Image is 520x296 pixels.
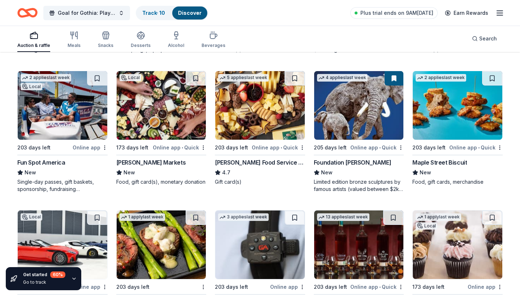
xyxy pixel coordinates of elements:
[222,168,230,177] span: 4.7
[21,74,71,82] div: 2 applies last week
[23,279,65,285] div: Go to track
[68,28,81,52] button: Meals
[50,271,65,278] div: 60 %
[478,145,480,151] span: •
[120,74,141,81] div: Local
[17,71,108,193] a: Image for Fun Spot America2 applieslast weekLocal203 days leftOnline appFun Spot AmericaNewSingle...
[379,284,381,290] span: •
[416,213,461,221] div: 1 apply last week
[317,213,369,221] div: 13 applies last week
[412,158,467,167] div: Maple Street Biscuit
[17,143,51,152] div: 203 days left
[314,71,404,140] img: Image for Foundation Michelangelo
[17,28,50,52] button: Auction & raffle
[360,9,433,17] span: Plus trial ends on 9AM[DATE]
[314,143,347,152] div: 205 days left
[350,143,404,152] div: Online app Quick
[215,158,305,167] div: [PERSON_NAME] Food Service Store
[218,74,269,82] div: 5 applies last week
[215,71,305,140] img: Image for Gordon Food Service Store
[25,168,36,177] span: New
[416,222,437,230] div: Local
[314,210,404,279] img: Image for Buffalo Trace Distillery
[479,34,497,43] span: Search
[73,143,108,152] div: Online app
[215,283,248,291] div: 203 days left
[314,283,347,291] div: 203 days left
[412,178,503,186] div: Food, gift cards, merchandise
[116,178,207,186] div: Food, gift card(s), monetary donation
[449,143,503,152] div: Online app Quick
[252,143,305,152] div: Online app Quick
[116,71,207,186] a: Image for Milam's MarketsLocal173 days leftOnline app•Quick[PERSON_NAME] MarketsNewFood, gift car...
[120,213,165,221] div: 1 apply last week
[317,74,368,82] div: 4 applies last week
[116,143,148,152] div: 173 days left
[413,71,502,140] img: Image for Maple Street Biscuit
[350,7,438,19] a: Plus trial ends on 9AM[DATE]
[17,4,38,21] a: Home
[321,168,333,177] span: New
[416,74,466,82] div: 2 applies last week
[98,28,113,52] button: Snacks
[466,31,503,46] button: Search
[131,28,151,52] button: Desserts
[215,178,305,186] div: Gift card(s)
[379,145,381,151] span: •
[136,6,208,20] button: Track· 10Discover
[413,210,502,279] img: Image for Wright's Gourmet
[17,43,50,48] div: Auction & raffle
[314,158,391,167] div: Foundation [PERSON_NAME]
[17,158,65,167] div: Fun Spot America
[201,28,225,52] button: Beverages
[142,10,165,16] a: Track· 10
[218,213,269,221] div: 3 applies last week
[412,283,445,291] div: 173 days left
[116,158,186,167] div: [PERSON_NAME] Markets
[201,43,225,48] div: Beverages
[215,71,305,186] a: Image for Gordon Food Service Store5 applieslast week203 days leftOnline app•Quick[PERSON_NAME] F...
[178,10,201,16] a: Discover
[117,210,206,279] img: Image for Perry's Restaurants
[21,83,42,90] div: Local
[412,71,503,186] a: Image for Maple Street Biscuit2 applieslast week203 days leftOnline app•QuickMaple Street Biscuit...
[215,210,305,279] img: Image for Guardian Angel Device
[441,6,493,19] a: Earn Rewards
[412,143,446,152] div: 203 days left
[314,71,404,193] a: Image for Foundation Michelangelo4 applieslast week205 days leftOnline app•QuickFoundation [PERSO...
[215,143,248,152] div: 203 days left
[168,28,184,52] button: Alcohol
[153,143,206,152] div: Online app Quick
[468,282,503,291] div: Online app
[43,6,130,20] button: Goal for Gothia: Play It Forward Raffle
[18,71,107,140] img: Image for Fun Spot America
[23,271,65,278] div: Get started
[18,210,107,279] img: Image for The Collection
[68,43,81,48] div: Meals
[117,71,206,140] img: Image for Milam's Markets
[281,145,282,151] span: •
[98,43,113,48] div: Snacks
[131,43,151,48] div: Desserts
[420,168,431,177] span: New
[58,9,116,17] span: Goal for Gothia: Play It Forward Raffle
[17,178,108,193] div: Single-day passes, gift baskets, sponsorship, fundraising opportunities.
[350,282,404,291] div: Online app Quick
[116,283,149,291] div: 203 days left
[314,178,404,193] div: Limited edition bronze sculptures by famous artists (valued between $2k to $7k; proceeds will spl...
[168,43,184,48] div: Alcohol
[21,213,42,221] div: Local
[123,168,135,177] span: New
[182,145,183,151] span: •
[270,282,305,291] div: Online app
